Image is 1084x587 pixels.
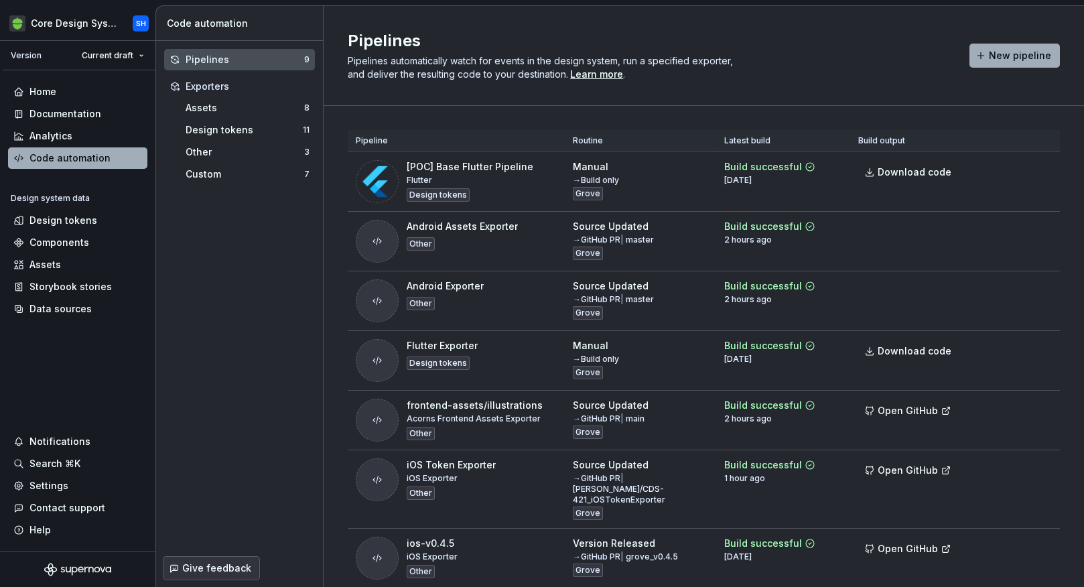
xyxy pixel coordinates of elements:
div: Build successful [724,537,802,550]
div: Source Updated [573,399,649,412]
a: Learn more [570,68,623,81]
span: | [620,473,624,483]
div: Version [11,50,42,61]
a: Code automation [8,147,147,169]
div: 11 [303,125,310,135]
div: Source Updated [573,220,649,233]
button: Pipelines9 [164,49,315,70]
div: 1 hour ago [724,473,765,484]
button: Custom7 [180,164,315,185]
a: Storybook stories [8,276,147,298]
button: Assets8 [180,97,315,119]
th: Build output [850,130,968,152]
span: Open GitHub [878,542,938,556]
div: Design tokens [407,356,470,370]
div: Other [186,145,304,159]
div: Grove [573,247,603,260]
div: → Build only [573,354,619,365]
button: Help [8,519,147,541]
span: Download code [878,344,951,358]
div: 9 [304,54,310,65]
div: Code automation [29,151,111,165]
div: Assets [186,101,304,115]
div: 2 hours ago [724,413,772,424]
a: Download code [858,160,960,184]
span: Pipelines automatically watch for events in the design system, run a specified exporter, and deli... [348,55,736,80]
div: Documentation [29,107,101,121]
div: Code automation [167,17,318,30]
div: Assets [29,258,61,271]
div: Grove [573,507,603,520]
div: SH [136,18,146,29]
div: Build successful [724,399,802,412]
a: Open GitHub [858,545,957,556]
div: Storybook stories [29,280,112,293]
div: Grove [573,564,603,577]
div: Other [407,486,435,500]
button: Design tokens11 [180,119,315,141]
a: Components [8,232,147,253]
div: 7 [304,169,310,180]
div: Other [407,565,435,578]
div: Source Updated [573,279,649,293]
h2: Pipelines [348,30,953,52]
span: New pipeline [989,49,1051,62]
div: 2 hours ago [724,294,772,305]
svg: Supernova Logo [44,563,111,576]
div: Build successful [724,220,802,233]
div: Grove [573,306,603,320]
span: | [620,235,624,245]
div: Core Design System [31,17,117,30]
div: Home [29,85,56,99]
span: Open GitHub [878,404,938,417]
div: Android Exporter [407,279,484,293]
span: Current draft [82,50,133,61]
button: Notifications [8,431,147,452]
span: | [620,551,624,562]
div: Design system data [11,193,90,204]
div: [DATE] [724,175,752,186]
a: Analytics [8,125,147,147]
a: Assets [8,254,147,275]
div: Acorns Frontend Assets Exporter [407,413,541,424]
div: Build successful [724,160,802,174]
div: [POC] Base Flutter Pipeline [407,160,533,174]
div: Grove [573,366,603,379]
div: Source Updated [573,458,649,472]
span: | [620,294,624,304]
div: Grove [573,187,603,200]
div: Other [407,427,435,440]
div: iOS Exporter [407,551,458,562]
div: Other [407,297,435,310]
div: Manual [573,339,608,352]
div: Help [29,523,51,537]
a: Settings [8,475,147,497]
a: Documentation [8,103,147,125]
button: Core Design SystemSH [3,9,153,38]
button: Open GitHub [858,399,957,423]
span: . [568,70,625,80]
span: Open GitHub [878,464,938,477]
button: Open GitHub [858,537,957,561]
div: 8 [304,103,310,113]
div: Other [407,237,435,251]
a: Design tokens [8,210,147,231]
div: Custom [186,168,304,181]
div: 2 hours ago [724,235,772,245]
div: Exporters [186,80,310,93]
a: Open GitHub [858,466,957,478]
div: → GitHub PR main [573,413,645,424]
button: Other3 [180,141,315,163]
div: Notifications [29,435,90,448]
a: Open GitHub [858,407,957,418]
button: Current draft [76,46,150,65]
span: Download code [878,166,951,179]
div: Design tokens [186,123,303,137]
div: Design tokens [407,188,470,202]
div: → Build only [573,175,619,186]
div: Grove [573,426,603,439]
div: Design tokens [29,214,97,227]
